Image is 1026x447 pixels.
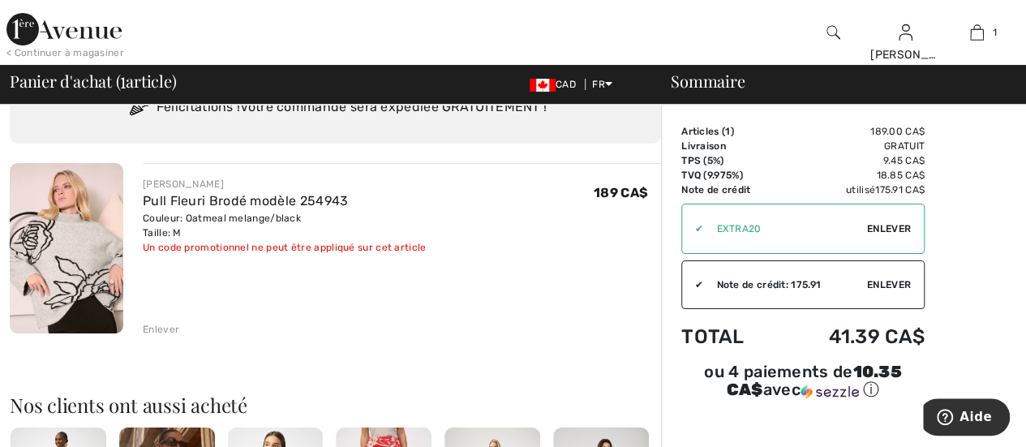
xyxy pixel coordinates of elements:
div: Note de crédit: 175.91 [703,277,867,292]
td: TPS (5%) [681,153,781,168]
span: 1 [725,126,730,137]
div: Couleur: Oatmeal melange/black Taille: M [143,211,426,240]
img: Mon panier [970,23,984,42]
span: Enlever [867,221,911,236]
td: Livraison [681,139,781,153]
td: 18.85 CA$ [781,168,925,183]
div: Sommaire [651,73,1016,89]
a: Pull Fleuri Brodé modèle 254943 [143,193,348,208]
span: 175.91 CA$ [875,184,925,196]
span: 189 CA$ [594,185,648,200]
input: Code promo [703,204,867,253]
span: Enlever [867,277,911,292]
span: Panier d'achat ( article) [10,73,177,89]
div: Félicitations ! Votre commande sera expédiée GRATUITEMENT ! [29,92,642,124]
span: FR [592,79,612,90]
div: ✔ [682,277,703,292]
span: 10.35 CA$ [727,362,902,399]
iframe: PayPal-paypal [681,406,925,443]
div: ✔ [682,221,703,236]
div: Enlever [143,322,179,337]
td: 189.00 CA$ [781,124,925,139]
td: Articles ( ) [681,124,781,139]
div: ou 4 paiements de avec [681,364,925,401]
img: 1ère Avenue [6,13,122,45]
div: Un code promotionnel ne peut être appliqué sur cet article [143,240,426,255]
td: utilisé [781,183,925,197]
div: ou 4 paiements de10.35 CA$avecSezzle Cliquez pour en savoir plus sur Sezzle [681,364,925,406]
td: 41.39 CA$ [781,309,925,364]
span: 1 [992,25,996,40]
a: 1 [942,23,1012,42]
td: TVQ (9.975%) [681,168,781,183]
td: Gratuit [781,139,925,153]
span: 1 [120,69,126,90]
img: Congratulation2.svg [124,92,157,124]
img: Pull Fleuri Brodé modèle 254943 [10,163,123,333]
iframe: Ouvre un widget dans lequel vous pouvez trouver plus d’informations [923,398,1010,439]
img: recherche [826,23,840,42]
a: Se connecter [899,24,912,40]
td: Note de crédit [681,183,781,197]
img: Canadian Dollar [530,79,556,92]
td: 9.45 CA$ [781,153,925,168]
div: [PERSON_NAME] [143,177,426,191]
td: Total [681,309,781,364]
h2: Nos clients ont aussi acheté [10,395,661,415]
img: Sezzle [801,385,859,399]
div: [PERSON_NAME] [870,46,941,63]
img: Mes infos [899,23,912,42]
div: < Continuer à magasiner [6,45,124,60]
span: CAD [530,79,582,90]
